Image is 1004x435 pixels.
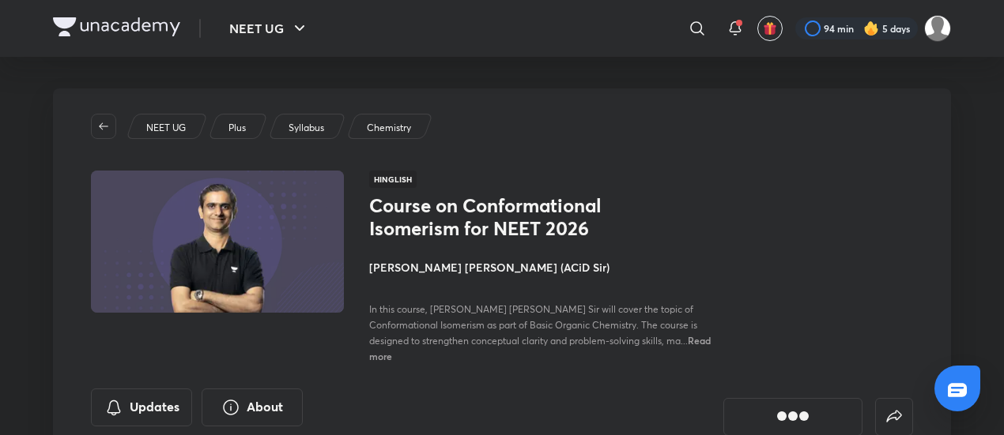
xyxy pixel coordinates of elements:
[89,169,346,314] img: Thumbnail
[369,194,628,240] h1: Course on Conformational Isomerism for NEET 2026
[202,388,303,426] button: About
[863,21,879,36] img: streak
[146,121,186,135] p: NEET UG
[763,21,777,36] img: avatar
[144,121,189,135] a: NEET UG
[226,121,249,135] a: Plus
[757,16,783,41] button: avatar
[367,121,411,135] p: Chemistry
[369,259,723,276] h4: [PERSON_NAME] [PERSON_NAME] (ACiD Sir)
[369,171,417,188] span: Hinglish
[220,13,319,44] button: NEET UG
[53,17,180,36] img: Company Logo
[369,303,697,347] span: In this course, [PERSON_NAME] [PERSON_NAME] Sir will cover the topic of Conformational Isomerism ...
[364,121,414,135] a: Chemistry
[924,15,951,42] img: Shristi Raj
[369,334,711,362] span: Read more
[53,17,180,40] a: Company Logo
[91,388,192,426] button: Updates
[228,121,246,135] p: Plus
[286,121,327,135] a: Syllabus
[289,121,324,135] p: Syllabus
